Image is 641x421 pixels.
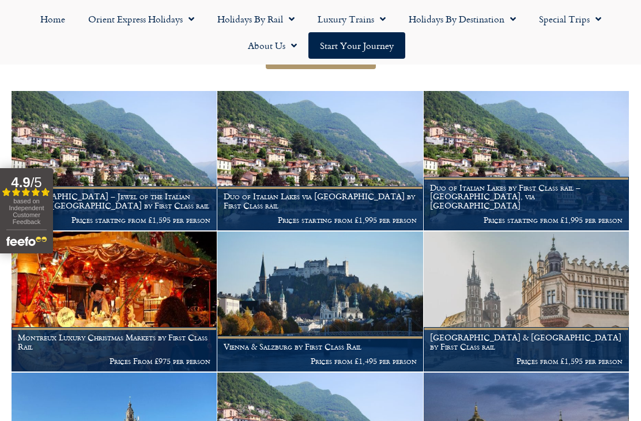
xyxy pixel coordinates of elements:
a: Orient Express Holidays [77,6,206,32]
a: [GEOGRAPHIC_DATA] & [GEOGRAPHIC_DATA] by First Class rail Prices from £1,595 per person [424,232,629,372]
p: Prices starting from £1,995 per person [224,215,416,225]
a: About Us [236,32,308,59]
a: [GEOGRAPHIC_DATA] – Jewel of the Italian Lakes via [GEOGRAPHIC_DATA] by First Class rail Prices s... [12,91,217,232]
p: Prices starting from £1,595 per person [18,215,210,225]
h1: [GEOGRAPHIC_DATA] & [GEOGRAPHIC_DATA] by First Class rail [430,333,623,351]
a: Start your Journey [308,32,405,59]
h1: [GEOGRAPHIC_DATA] – Jewel of the Italian Lakes via [GEOGRAPHIC_DATA] by First Class rail [18,192,210,210]
a: Holidays by Rail [206,6,306,32]
nav: Menu [6,6,635,59]
a: Holidays by Destination [397,6,527,32]
h1: Vienna & Salzburg by First Class Rail [224,342,416,351]
a: Duo of Italian Lakes via [GEOGRAPHIC_DATA] by First Class rail Prices starting from £1,995 per pe... [217,91,423,232]
a: Home [29,6,77,32]
a: Montreux Luxury Christmas Markets by First Class Rail Prices From £975 per person [12,232,217,372]
p: Prices from £1,595 per person [430,356,623,366]
p: Prices starting from £1,995 per person [430,215,623,225]
a: Vienna & Salzburg by First Class Rail Prices from £1,495 per person [217,232,423,372]
h1: Duo of Italian Lakes by First Class rail – [GEOGRAPHIC_DATA], via [GEOGRAPHIC_DATA] [430,183,623,210]
p: Prices from £1,495 per person [224,356,416,366]
p: Prices From £975 per person [18,356,210,366]
h1: Montreux Luxury Christmas Markets by First Class Rail [18,333,210,351]
a: Luxury Trains [306,6,397,32]
h1: Duo of Italian Lakes via [GEOGRAPHIC_DATA] by First Class rail [224,192,416,210]
a: Special Trips [527,6,613,32]
a: Duo of Italian Lakes by First Class rail – [GEOGRAPHIC_DATA], via [GEOGRAPHIC_DATA] Prices starti... [424,91,629,232]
